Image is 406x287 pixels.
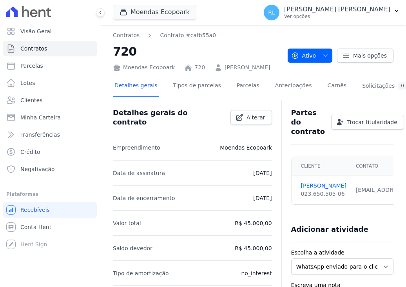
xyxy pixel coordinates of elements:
[3,161,97,177] a: Negativação
[20,148,40,156] span: Crédito
[6,190,94,199] div: Plataformas
[230,110,272,125] a: Alterar
[253,193,272,203] p: [DATE]
[113,143,160,152] p: Empreendimento
[3,110,97,125] a: Minha Carteira
[274,76,314,97] a: Antecipações
[353,52,387,60] span: Mais opções
[20,96,42,104] span: Clientes
[337,49,393,63] a: Mais opções
[235,76,261,97] a: Parcelas
[292,157,351,175] th: Cliente
[220,143,272,152] p: Moendas Ecopoark
[3,127,97,143] a: Transferências
[113,76,159,97] a: Detalhes gerais
[326,76,348,97] a: Carnês
[3,219,97,235] a: Conta Hent
[284,13,390,20] p: Ver opções
[301,182,346,190] a: [PERSON_NAME]
[284,5,390,13] p: [PERSON_NAME] [PERSON_NAME]
[113,244,152,253] p: Saldo devedor
[257,2,406,23] button: RL [PERSON_NAME] [PERSON_NAME] Ver opções
[3,202,97,218] a: Recebíveis
[113,269,169,278] p: Tipo de amortização
[3,92,97,108] a: Clientes
[113,193,175,203] p: Data de encerramento
[347,118,397,126] span: Trocar titularidade
[246,114,265,121] span: Alterar
[301,190,346,198] div: 023.650.505-06
[291,49,316,63] span: Ativo
[291,249,393,257] label: Escolha a atividade
[20,206,50,214] span: Recebíveis
[3,75,97,91] a: Lotes
[113,31,281,40] nav: Breadcrumb
[20,223,51,231] span: Conta Hent
[3,58,97,74] a: Parcelas
[113,43,281,60] h2: 720
[20,27,52,35] span: Visão Geral
[172,76,223,97] a: Tipos de parcelas
[235,218,272,228] p: R$ 45.000,00
[20,79,35,87] span: Lotes
[225,63,270,72] a: [PERSON_NAME]
[113,5,196,20] button: Moendas Ecopoark
[3,23,97,39] a: Visão Geral
[291,108,325,136] h3: Partes do contrato
[194,63,205,72] a: 720
[235,244,272,253] p: R$ 45.000,00
[331,115,404,130] a: Trocar titularidade
[20,62,43,70] span: Parcelas
[113,63,175,72] div: Moendas Ecopoark
[113,31,216,40] nav: Breadcrumb
[113,218,141,228] p: Valor total
[268,10,275,15] span: RL
[20,114,61,121] span: Minha Carteira
[253,168,272,178] p: [DATE]
[3,41,97,56] a: Contratos
[20,131,60,139] span: Transferências
[160,31,216,40] a: Contrato #cafb55a0
[20,45,47,52] span: Contratos
[20,165,55,173] span: Negativação
[113,31,140,40] a: Contratos
[113,108,221,127] h3: Detalhes gerais do contrato
[288,49,333,63] button: Ativo
[291,225,368,234] h3: Adicionar atividade
[3,144,97,160] a: Crédito
[241,269,272,278] p: no_interest
[113,168,165,178] p: Data de assinatura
